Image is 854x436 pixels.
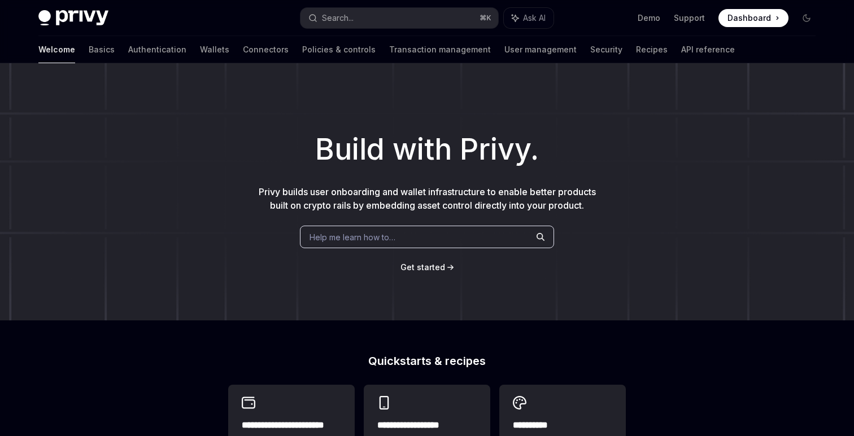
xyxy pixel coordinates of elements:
button: Search...⌘K [300,8,498,28]
a: Transaction management [389,36,491,63]
span: Get started [400,262,445,272]
button: Toggle dark mode [798,9,816,27]
span: Dashboard [727,12,771,24]
span: Ask AI [523,12,546,24]
a: Demo [638,12,660,24]
a: Recipes [636,36,668,63]
a: Basics [89,36,115,63]
img: dark logo [38,10,108,26]
span: ⌘ K [480,14,491,23]
a: Wallets [200,36,229,63]
a: Policies & controls [302,36,376,63]
a: API reference [681,36,735,63]
h2: Quickstarts & recipes [228,355,626,367]
a: Get started [400,262,445,273]
a: Authentication [128,36,186,63]
a: Support [674,12,705,24]
h1: Build with Privy. [18,127,836,171]
a: Welcome [38,36,75,63]
a: User management [504,36,577,63]
div: Search... [322,11,354,25]
button: Ask AI [504,8,554,28]
a: Dashboard [718,9,788,27]
span: Help me learn how to… [310,231,395,243]
span: Privy builds user onboarding and wallet infrastructure to enable better products built on crypto ... [259,186,596,211]
a: Security [590,36,622,63]
a: Connectors [243,36,289,63]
